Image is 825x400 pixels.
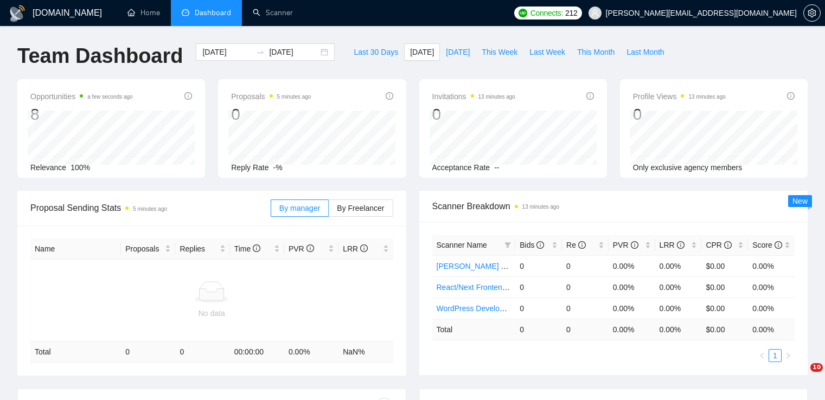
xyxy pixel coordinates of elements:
td: 0.00 % [655,319,702,340]
span: Acceptance Rate [432,163,490,172]
span: Proposals [231,90,311,103]
div: 8 [30,104,133,125]
span: -- [494,163,499,172]
time: 13 minutes ago [478,94,515,100]
button: This Week [476,43,523,61]
span: Bids [520,241,544,249]
td: 0.00% [609,298,655,319]
span: This Month [577,46,615,58]
span: Proposals [125,243,163,255]
a: React/Next Frontend Dev [437,283,522,292]
time: 5 minutes ago [277,94,311,100]
time: 13 minutes ago [688,94,725,100]
a: 1 [769,350,781,362]
span: Score [752,241,782,249]
td: 0.00% [748,298,795,319]
th: Name [30,238,121,260]
button: [DATE] [404,43,440,61]
th: Replies [175,238,229,260]
span: 10 [810,363,823,372]
li: 1 [769,349,782,362]
span: [DATE] [446,46,470,58]
span: info-circle [578,241,586,249]
span: CPR [706,241,731,249]
button: Last Month [621,43,670,61]
td: Total [432,319,516,340]
time: 13 minutes ago [522,204,559,210]
td: 0.00% [609,255,655,276]
span: Replies [180,243,217,255]
span: LRR [660,241,685,249]
li: Previous Page [756,349,769,362]
td: 0.00 % [748,319,795,340]
td: 0.00% [655,255,702,276]
td: $0.00 [701,298,748,319]
span: 212 [565,7,577,19]
span: [DATE] [410,46,434,58]
td: 0 [562,319,609,340]
a: setting [803,9,821,17]
td: 0.00% [655,298,702,319]
span: info-circle [631,241,638,249]
span: to [256,48,265,56]
a: homeHome [127,8,160,17]
span: user [591,9,599,17]
time: 5 minutes ago [133,206,167,212]
span: filter [502,237,513,253]
input: End date [269,46,318,58]
span: dashboard [182,9,189,16]
span: Profile Views [633,90,726,103]
span: Proposal Sending Stats [30,201,271,215]
td: 0.00 % [284,341,338,363]
span: Only exclusive agency members [633,163,743,172]
input: Start date [202,46,252,58]
img: upwork-logo.png [519,9,527,17]
span: swap-right [256,48,265,56]
td: 00:00:00 [230,341,284,363]
span: Opportunities [30,90,133,103]
th: Proposals [121,238,175,260]
td: $0.00 [701,276,748,298]
div: 0 [432,104,515,125]
td: 0.00% [748,255,795,276]
span: Scanner Name [437,241,487,249]
span: PVR [613,241,638,249]
span: info-circle [360,244,368,252]
iframe: Intercom live chat [788,363,814,389]
td: 0 [562,298,609,319]
td: 0.00% [655,276,702,298]
span: This Week [482,46,517,58]
td: 0 [121,341,175,363]
span: New [792,197,808,205]
span: info-circle [787,92,795,100]
span: setting [804,9,820,17]
td: 0 [562,255,609,276]
span: Last Week [529,46,565,58]
button: Last 30 Days [348,43,404,61]
span: By manager [279,204,320,212]
span: Time [234,244,260,253]
div: No data [35,307,389,319]
li: Next Page [782,349,795,362]
span: info-circle [184,92,192,100]
button: left [756,349,769,362]
button: Last Week [523,43,571,61]
td: 0 [175,341,229,363]
span: Invitations [432,90,515,103]
span: 100% [71,163,90,172]
span: info-circle [386,92,393,100]
div: 0 [633,104,726,125]
span: LRR [343,244,368,253]
button: [DATE] [440,43,476,61]
span: Scanner Breakdown [432,199,795,213]
td: $0.00 [701,255,748,276]
span: Dashboard [195,8,231,17]
span: info-circle [775,241,782,249]
span: filter [504,242,511,248]
a: WordPress Development [437,304,521,313]
td: 0 [515,255,562,276]
span: Relevance [30,163,66,172]
td: 0 [515,319,562,340]
span: left [759,352,765,359]
span: info-circle [253,244,260,252]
